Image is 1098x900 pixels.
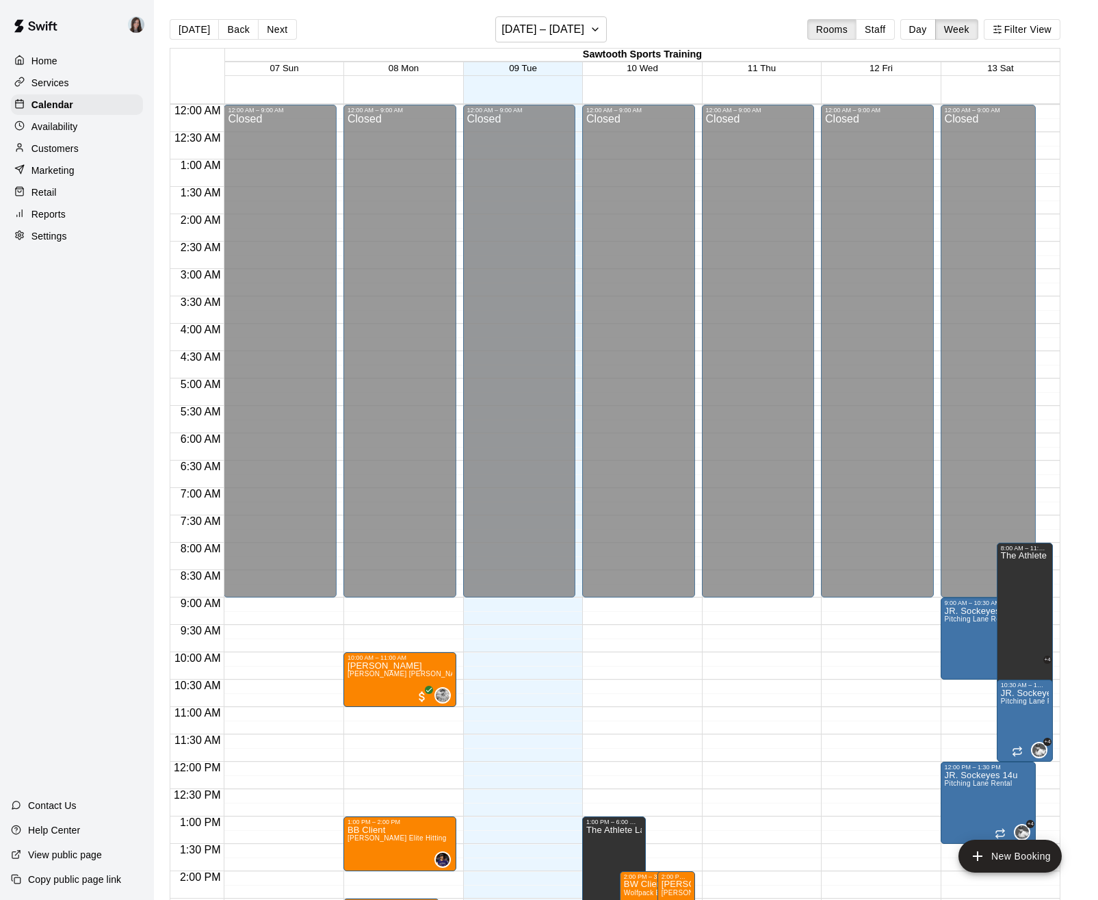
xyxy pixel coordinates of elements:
span: 8:30 AM [177,570,224,582]
div: Closed [825,114,930,602]
button: Day [900,19,936,40]
span: 6:00 AM [177,433,224,445]
span: 8:00 AM [177,543,224,554]
div: 12:00 AM – 9:00 AM: Closed [343,105,456,597]
div: 10:00 AM – 11:00 AM [348,654,452,661]
span: Pitching Lane Rental [1001,697,1069,705]
img: Brian Wolfe [1015,825,1029,839]
span: Brian Wolfe & 4 others [1019,824,1030,840]
div: 12:00 AM – 9:00 AM: Closed [463,105,576,597]
div: Availability [11,116,143,137]
div: 10:00 AM – 11:00 AM: Gavin Calvert [343,652,456,707]
div: Retail [11,182,143,203]
a: Calendar [11,94,143,115]
span: 12:30 PM [170,789,224,801]
span: Wolfpack Elite Pitching ([PERSON_NAME]) [624,889,765,897]
div: Connor Menez [434,687,451,704]
div: 12:00 AM – 9:00 AM: Closed [582,105,695,597]
button: add [958,840,1062,873]
p: Customers [31,142,79,155]
div: 8:00 AM – 11:00 AM [1001,545,1049,552]
span: 2:00 AM [177,214,224,226]
div: Closed [706,114,811,602]
span: 3:00 AM [177,269,224,281]
span: Brandon Barnes [440,851,451,868]
div: 10:30 AM – 12:00 PM [1001,682,1049,689]
button: Rooms [807,19,857,40]
div: 12:00 PM – 1:30 PM [945,764,1032,771]
div: 12:00 AM – 9:00 AM: Closed [941,105,1036,597]
div: 12:00 AM – 9:00 AM [467,107,572,114]
button: 09 Tue [509,63,537,73]
div: 12:00 AM – 9:00 AM [586,107,691,114]
span: [PERSON_NAME] Elite Hitting [662,889,761,897]
span: 11:00 AM [171,707,224,719]
a: Services [11,73,143,93]
div: Closed [228,114,332,602]
span: Recurring event [1012,746,1023,757]
img: Brandon Barnes [436,853,449,866]
button: 07 Sun [270,63,298,73]
p: Copy public page link [28,873,121,886]
span: 12:00 AM [171,105,224,116]
span: 1:00 PM [177,817,224,828]
span: 10:30 AM [171,680,224,691]
span: Recurring event [995,828,1006,839]
span: 4:00 AM [177,324,224,335]
p: View public page [28,848,102,862]
span: 2:00 PM [177,871,224,883]
img: Brian Wolfe [1032,743,1046,757]
div: 12:00 AM – 9:00 AM [825,107,930,114]
a: Reports [11,204,143,224]
span: 12:30 AM [171,132,224,144]
a: Settings [11,226,143,246]
span: 4:30 AM [177,351,224,363]
span: 5:30 AM [177,406,224,417]
div: Closed [586,114,691,602]
span: Pitching Lane Rental [945,780,1012,787]
span: 10 Wed [627,63,658,73]
button: 13 Sat [987,63,1014,73]
span: 2:30 AM [177,242,224,253]
p: Services [31,76,69,90]
span: Connor Menez [440,687,451,704]
span: [PERSON_NAME] [PERSON_NAME] Pitching Lab [348,670,510,678]
p: Availability [31,120,78,133]
div: 12:00 AM – 9:00 AM [348,107,452,114]
span: 7:00 AM [177,488,224,500]
button: 08 Mon [389,63,419,73]
div: 2:00 PM – 3:00 PM [624,873,679,880]
p: Contact Us [28,799,77,812]
a: Customers [11,138,143,159]
div: Closed [348,114,452,602]
p: Help Center [28,823,80,837]
span: 1:30 AM [177,187,224,198]
button: 12 Fri [870,63,893,73]
span: 9:00 AM [177,597,224,609]
div: Brandon Barnes [434,851,451,868]
div: Renee Ramos [125,11,154,38]
div: 12:00 AM – 9:00 AM: Closed [224,105,337,597]
div: 2:00 PM – 3:00 PM [662,873,691,880]
span: All customers have paid [415,690,429,704]
span: 12:00 PM [170,762,224,773]
div: Closed [467,114,572,602]
button: [DATE] – [DATE] [495,16,607,42]
img: Connor Menez [436,689,449,702]
button: Back [218,19,259,40]
p: Retail [31,185,57,199]
img: Renee Ramos [128,16,144,33]
span: 6:30 AM [177,461,224,472]
p: Marketing [31,164,75,177]
div: 10:30 AM – 12:00 PM: JR. Sockeyes 15-16U [997,680,1053,762]
div: Home [11,51,143,71]
span: 11 Thu [748,63,776,73]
